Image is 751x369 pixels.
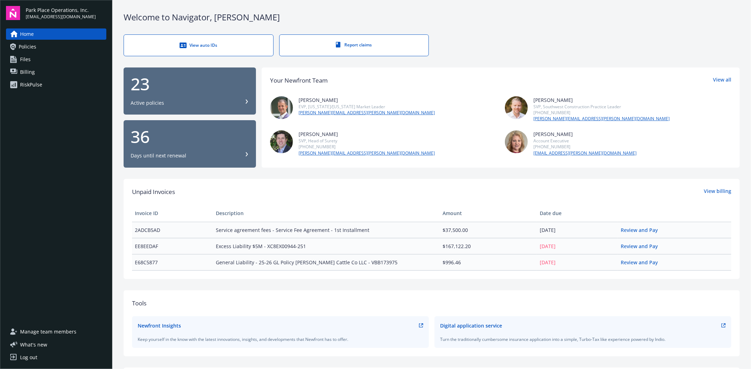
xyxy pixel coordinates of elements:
[533,150,637,156] a: [EMAIL_ADDRESS][PERSON_NAME][DOMAIN_NAME]
[279,34,429,56] a: Report claims
[216,226,437,234] span: Service agreement fees - Service Fee Agreement - 1st Installment
[124,67,256,115] button: 23Active policies
[299,110,435,116] a: [PERSON_NAME][EMAIL_ADDRESS][PERSON_NAME][DOMAIN_NAME]
[537,238,618,254] td: [DATE]
[26,6,106,20] button: Park Place Operations, Inc.[EMAIL_ADDRESS][DOMAIN_NAME]
[621,259,663,266] a: Review and Pay
[270,76,328,85] div: Your Newfront Team
[440,254,537,270] td: $996.46
[132,222,213,238] td: 2ADCB5AD
[26,14,96,20] span: [EMAIL_ADDRESS][DOMAIN_NAME]
[537,205,618,222] th: Date due
[132,205,213,222] th: Invoice ID
[533,104,670,110] div: SVP, Southwest Construction Practice Leader
[6,79,106,90] a: RiskPulse
[20,54,31,65] span: Files
[299,130,435,138] div: [PERSON_NAME]
[299,96,435,104] div: [PERSON_NAME]
[26,6,96,14] span: Park Place Operations, Inc.
[299,138,435,144] div: SVP, Head of Surety
[132,238,213,254] td: EE8EEDAF
[138,42,259,49] div: View auto IDs
[270,130,293,153] img: photo
[6,6,20,20] img: navigator-logo.svg
[505,96,528,119] img: photo
[124,34,274,56] a: View auto IDs
[505,130,528,153] img: photo
[216,259,437,266] span: General Liability - 25-26 GL Policy [PERSON_NAME] Cattle Co LLC - VBB173975
[124,11,740,23] div: Welcome to Navigator , [PERSON_NAME]
[6,28,106,40] a: Home
[440,205,537,222] th: Amount
[713,76,731,85] a: View all
[537,222,618,238] td: [DATE]
[213,205,440,222] th: Description
[6,54,106,65] a: Files
[299,144,435,150] div: [PHONE_NUMBER]
[216,242,437,250] span: Excess Liability $5M - XC8EX00944-251
[131,152,186,159] div: Days until next renewal
[131,128,249,145] div: 36
[299,104,435,110] div: EVP, [US_STATE]/[US_STATE] Market Leader
[533,110,670,116] div: [PHONE_NUMBER]
[270,96,293,119] img: photo
[533,116,670,122] a: [PERSON_NAME][EMAIL_ADDRESS][PERSON_NAME][DOMAIN_NAME]
[6,66,106,78] a: Billing
[621,243,663,250] a: Review and Pay
[6,41,106,52] a: Policies
[20,28,34,40] span: Home
[299,150,435,156] a: [PERSON_NAME][EMAIL_ADDRESS][PERSON_NAME][DOMAIN_NAME]
[294,42,415,48] div: Report claims
[440,222,537,238] td: $37,500.00
[124,120,256,168] button: 36Days until next renewal
[440,238,537,254] td: $167,122.20
[132,187,175,196] span: Unpaid Invoices
[533,144,637,150] div: [PHONE_NUMBER]
[131,99,164,106] div: Active policies
[19,41,36,52] span: Policies
[132,254,213,270] td: E68C5877
[533,130,637,138] div: [PERSON_NAME]
[533,138,637,144] div: Account Executive
[621,227,663,233] a: Review and Pay
[131,76,249,92] div: 23
[537,254,618,270] td: [DATE]
[20,79,42,90] div: RiskPulse
[704,187,731,196] a: View billing
[533,96,670,104] div: [PERSON_NAME]
[20,66,35,78] span: Billing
